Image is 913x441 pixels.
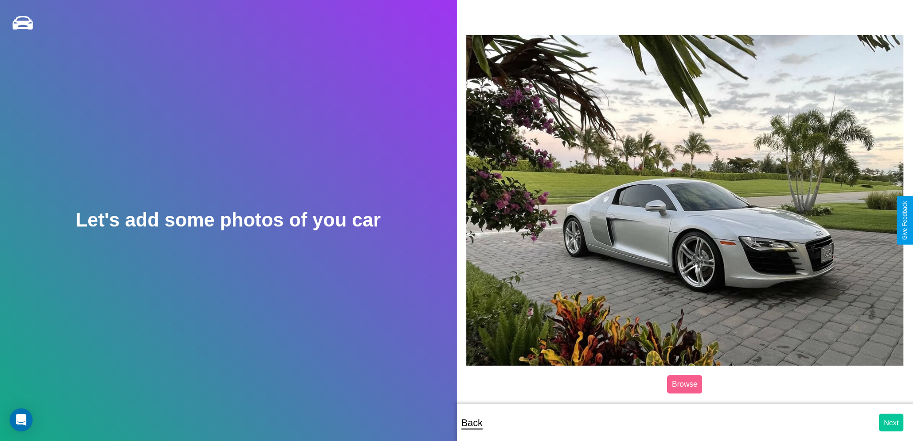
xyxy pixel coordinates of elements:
[10,408,33,431] div: Open Intercom Messenger
[879,414,903,431] button: Next
[76,209,381,231] h2: Let's add some photos of you car
[462,414,483,431] p: Back
[466,35,904,365] img: posted
[901,201,908,240] div: Give Feedback
[667,375,702,393] label: Browse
